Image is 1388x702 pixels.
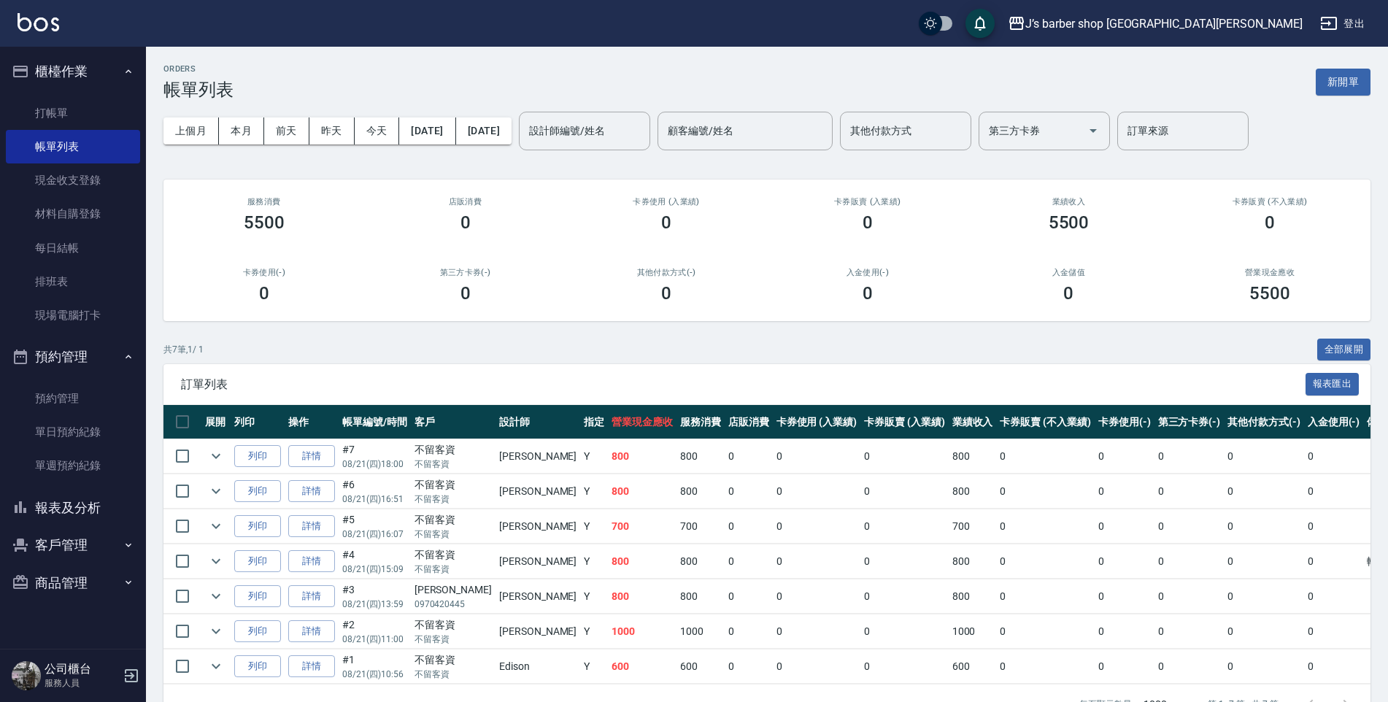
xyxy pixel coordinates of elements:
[1025,15,1303,33] div: J’s barber shop [GEOGRAPHIC_DATA][PERSON_NAME]
[234,550,281,573] button: 列印
[6,53,140,90] button: 櫃檯作業
[6,197,140,231] a: 材料自購登錄
[1304,544,1364,579] td: 0
[608,405,676,439] th: 營業現金應收
[163,80,234,100] h3: 帳單列表
[181,268,347,277] h2: 卡券使用(-)
[725,579,773,614] td: 0
[1224,509,1304,544] td: 0
[342,528,407,541] p: 08/21 (四) 16:07
[725,405,773,439] th: 店販消費
[608,474,676,509] td: 800
[1224,474,1304,509] td: 0
[496,579,580,614] td: [PERSON_NAME]
[608,649,676,684] td: 600
[1249,283,1290,304] h3: 5500
[415,477,492,493] div: 不留客資
[949,544,997,579] td: 800
[1154,509,1225,544] td: 0
[965,9,995,38] button: save
[661,283,671,304] h3: 0
[1154,649,1225,684] td: 0
[6,338,140,376] button: 預約管理
[45,676,119,690] p: 服務人員
[996,649,1094,684] td: 0
[339,509,411,544] td: #5
[6,526,140,564] button: 客戶管理
[860,614,949,649] td: 0
[996,579,1094,614] td: 0
[1224,614,1304,649] td: 0
[205,480,227,502] button: expand row
[1265,212,1275,233] h3: 0
[996,614,1094,649] td: 0
[415,617,492,633] div: 不留客資
[580,544,608,579] td: Y
[863,283,873,304] h3: 0
[234,445,281,468] button: 列印
[415,652,492,668] div: 不留客資
[860,579,949,614] td: 0
[6,564,140,602] button: 商品管理
[580,509,608,544] td: Y
[608,509,676,544] td: 700
[725,544,773,579] td: 0
[676,405,725,439] th: 服務消費
[415,528,492,541] p: 不留客資
[580,439,608,474] td: Y
[725,649,773,684] td: 0
[1306,373,1360,396] button: 報表匯出
[339,649,411,684] td: #1
[288,585,335,608] a: 詳情
[399,117,455,144] button: [DATE]
[415,598,492,611] p: 0970420445
[415,668,492,681] p: 不留客資
[6,231,140,265] a: 每日結帳
[580,579,608,614] td: Y
[773,579,861,614] td: 0
[456,117,512,144] button: [DATE]
[773,405,861,439] th: 卡券使用 (入業績)
[342,598,407,611] p: 08/21 (四) 13:59
[411,405,496,439] th: 客戶
[205,585,227,607] button: expand row
[6,382,140,415] a: 預約管理
[496,614,580,649] td: [PERSON_NAME]
[339,614,411,649] td: #2
[676,614,725,649] td: 1000
[1224,649,1304,684] td: 0
[163,64,234,74] h2: ORDERS
[1304,474,1364,509] td: 0
[580,474,608,509] td: Y
[342,668,407,681] p: 08/21 (四) 10:56
[6,265,140,298] a: 排班表
[1316,74,1370,88] a: 新開單
[415,563,492,576] p: 不留客資
[996,405,1094,439] th: 卡券販賣 (不入業績)
[773,439,861,474] td: 0
[773,544,861,579] td: 0
[163,343,204,356] p: 共 7 筆, 1 / 1
[1304,405,1364,439] th: 入金使用(-)
[382,197,549,207] h2: 店販消費
[496,649,580,684] td: Edison
[676,509,725,544] td: 700
[6,298,140,332] a: 現場電腦打卡
[355,117,400,144] button: 今天
[608,579,676,614] td: 800
[201,405,231,439] th: 展開
[6,163,140,197] a: 現金收支登錄
[996,509,1094,544] td: 0
[181,197,347,207] h3: 服務消費
[342,563,407,576] p: 08/21 (四) 15:09
[986,197,1152,207] h2: 業績收入
[1095,509,1154,544] td: 0
[205,515,227,537] button: expand row
[12,661,41,690] img: Person
[496,544,580,579] td: [PERSON_NAME]
[949,509,997,544] td: 700
[1224,579,1304,614] td: 0
[234,480,281,503] button: 列印
[1304,649,1364,684] td: 0
[163,117,219,144] button: 上個月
